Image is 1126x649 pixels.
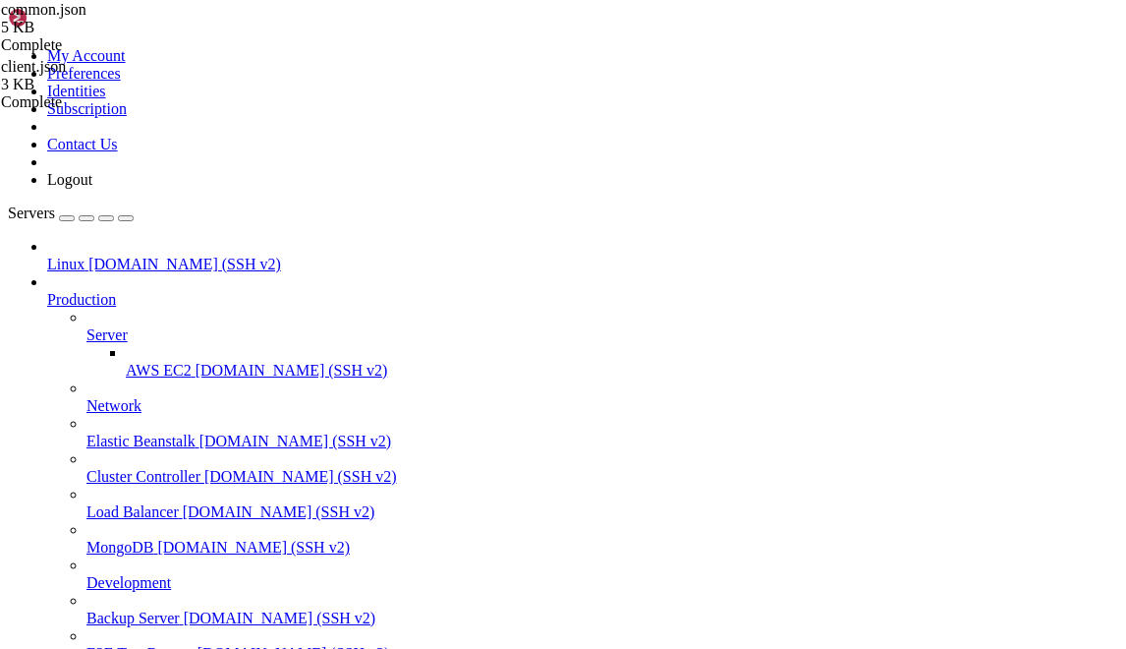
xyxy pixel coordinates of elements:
div: 5 KB [1,19,197,36]
span: common.json [1,1,197,36]
div: 3 KB [1,76,197,93]
span: common.json [1,1,86,18]
div: Complete [1,93,197,111]
span: client.json [1,58,197,93]
span: client.json [1,58,66,75]
div: Complete [1,36,197,54]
